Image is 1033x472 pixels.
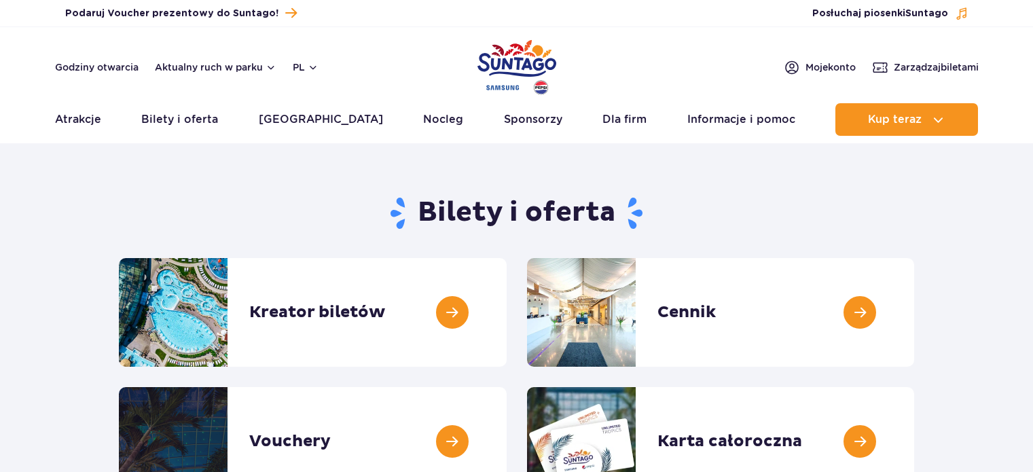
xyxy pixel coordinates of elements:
a: Atrakcje [55,103,101,136]
button: Kup teraz [835,103,978,136]
span: Posłuchaj piosenki [812,7,948,20]
a: Informacje i pomoc [687,103,795,136]
span: Suntago [905,9,948,18]
span: Moje konto [805,60,856,74]
button: pl [293,60,319,74]
a: Bilety i oferta [141,103,218,136]
a: Zarządzajbiletami [872,59,979,75]
a: Dla firm [602,103,647,136]
span: Podaruj Voucher prezentowy do Suntago! [65,7,278,20]
button: Posłuchaj piosenkiSuntago [812,7,968,20]
a: Mojekonto [784,59,856,75]
button: Aktualny ruch w parku [155,62,276,73]
span: Zarządzaj biletami [894,60,979,74]
a: Nocleg [423,103,463,136]
span: Kup teraz [868,113,922,126]
a: Godziny otwarcia [55,60,139,74]
a: Sponsorzy [504,103,562,136]
a: Park of Poland [477,34,556,96]
h1: Bilety i oferta [119,196,914,231]
a: Podaruj Voucher prezentowy do Suntago! [65,4,297,22]
a: [GEOGRAPHIC_DATA] [259,103,383,136]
